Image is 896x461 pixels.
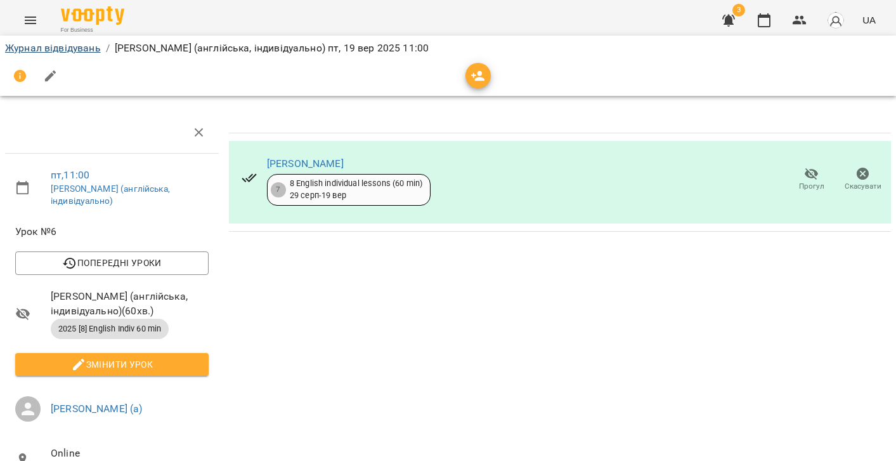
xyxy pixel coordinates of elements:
[15,353,209,376] button: Змінити урок
[15,5,46,36] button: Menu
[51,403,143,415] a: [PERSON_NAME] (а)
[51,184,170,206] a: [PERSON_NAME] (англійська, індивідуально)
[267,157,344,170] a: [PERSON_NAME]
[290,178,422,201] div: 8 English individual lessons (60 min) 29 серп - 19 вер
[271,182,286,197] div: 7
[862,13,876,27] span: UA
[827,11,845,29] img: avatar_s.png
[5,42,101,54] a: Журнал відвідувань
[25,357,198,372] span: Змінити урок
[61,6,124,25] img: Voopty Logo
[51,323,169,335] span: 2025 [8] English Indiv 60 min
[51,169,89,181] a: пт , 11:00
[61,26,124,34] span: For Business
[799,181,824,192] span: Прогул
[837,162,888,197] button: Скасувати
[732,4,745,17] span: 3
[845,181,881,192] span: Скасувати
[786,162,837,197] button: Прогул
[857,8,881,32] button: UA
[5,41,891,56] nav: breadcrumb
[25,255,198,271] span: Попередні уроки
[15,251,209,274] button: Попередні уроки
[115,41,429,56] p: [PERSON_NAME] (англійська, індивідуально) пт, 19 вер 2025 11:00
[15,224,209,239] span: Урок №6
[106,41,110,56] li: /
[51,289,209,319] span: [PERSON_NAME] (англійська, індивідуально) ( 60 хв. )
[51,446,209,461] span: Online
